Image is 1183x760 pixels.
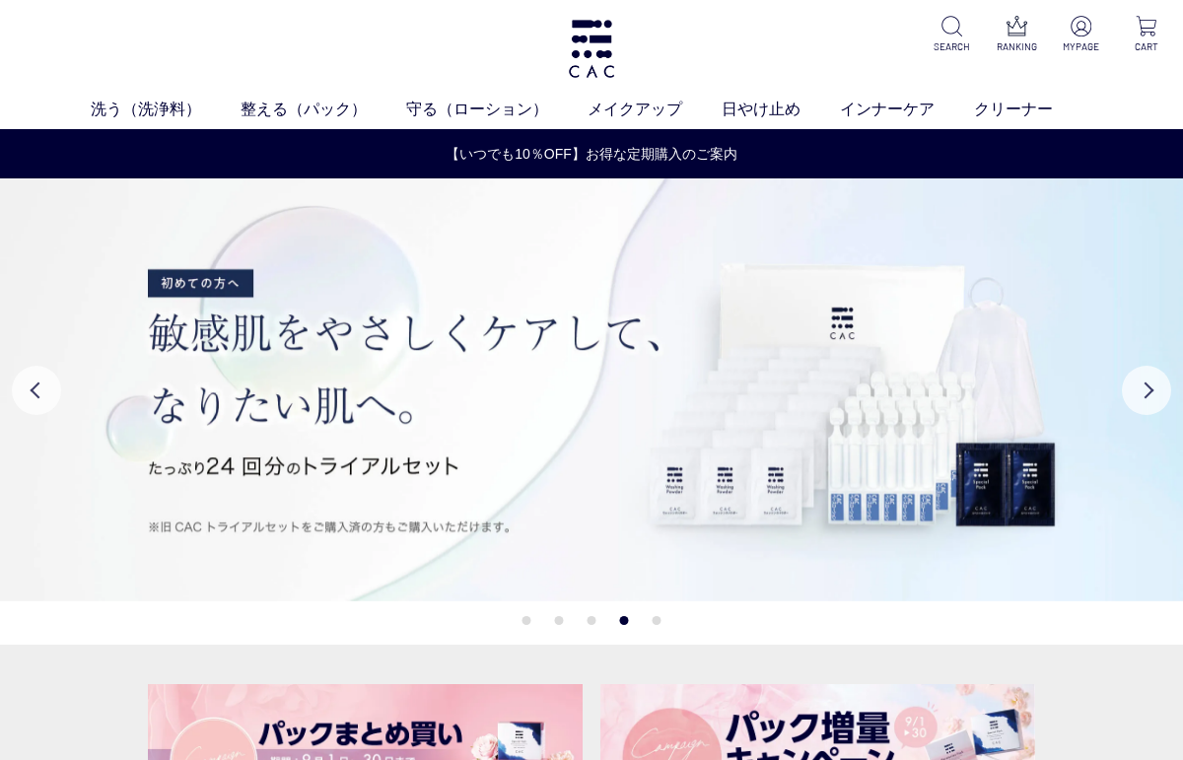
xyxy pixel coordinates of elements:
a: クリーナー [974,98,1092,121]
a: CART [1126,16,1167,54]
a: SEARCH [931,16,972,54]
p: MYPAGE [1061,39,1102,54]
a: MYPAGE [1061,16,1102,54]
a: RANKING [996,16,1037,54]
button: 1 of 5 [522,616,531,625]
button: 3 of 5 [588,616,596,625]
button: Previous [12,366,61,415]
img: logo [566,20,617,78]
a: インナーケア [840,98,974,121]
button: 5 of 5 [653,616,661,625]
a: メイクアップ [588,98,722,121]
button: 2 of 5 [555,616,564,625]
a: 日やけ止め [722,98,840,121]
a: 洗う（洗浄料） [91,98,241,121]
button: 4 of 5 [620,616,629,625]
button: Next [1122,366,1171,415]
a: 【いつでも10％OFF】お得な定期購入のご案内 [1,144,1182,165]
p: RANKING [996,39,1037,54]
p: CART [1126,39,1167,54]
p: SEARCH [931,39,972,54]
a: 整える（パック） [241,98,406,121]
a: 守る（ローション） [406,98,588,121]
